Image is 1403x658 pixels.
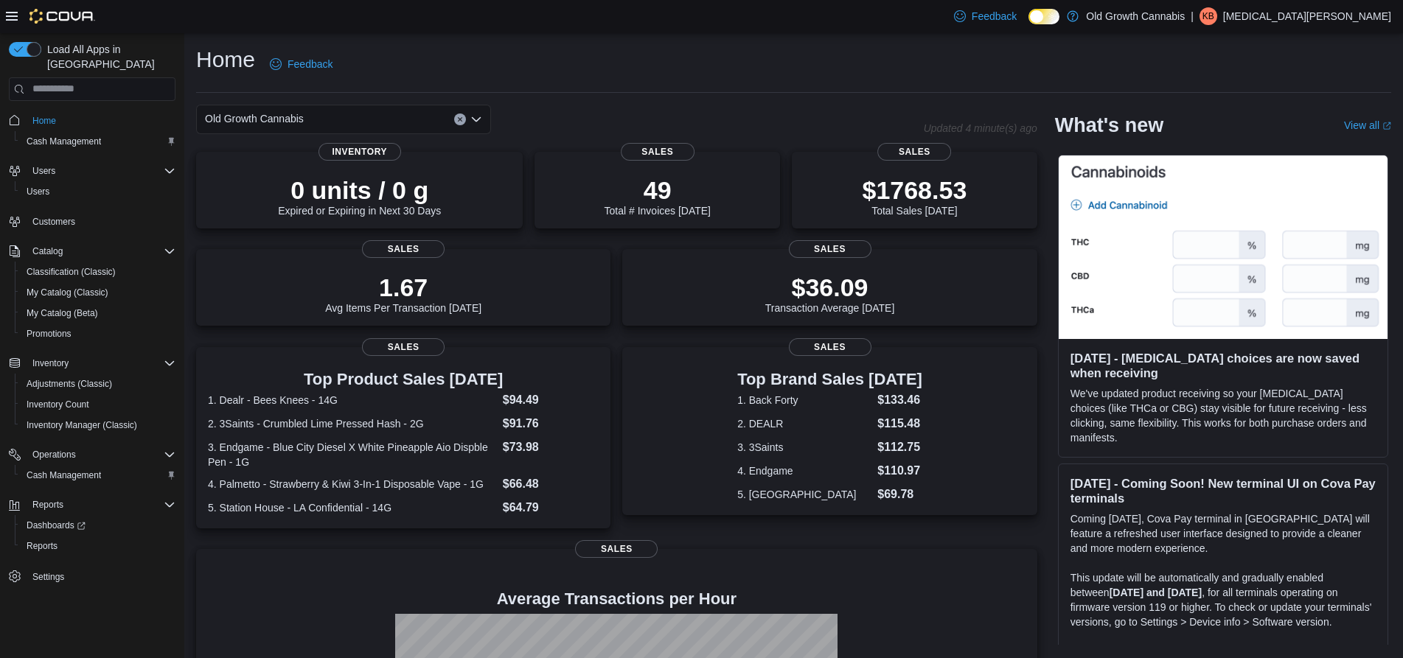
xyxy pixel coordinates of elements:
button: Inventory Manager (Classic) [15,415,181,435]
a: Customers [27,213,81,231]
button: Inventory Count [15,394,181,415]
button: Clear input [454,113,466,125]
dd: $94.49 [503,391,599,409]
span: Settings [27,567,175,585]
dd: $73.98 [503,438,599,456]
button: Operations [3,444,181,465]
a: My Catalog (Classic) [21,284,114,301]
strong: [DATE] and [DATE] [1110,587,1202,598]
p: 0 units / 0 g [278,175,441,205]
p: 1.67 [325,273,481,302]
div: Kyra Ball [1200,7,1217,25]
dt: 1. Back Forty [737,393,871,407]
h3: Top Product Sales [DATE] [208,371,599,388]
span: Cash Management [27,469,101,481]
p: Updated 4 minute(s) ago [924,122,1037,134]
button: Users [27,162,61,180]
dd: $133.46 [877,391,922,409]
h3: [DATE] - Coming Soon! New terminal UI on Cova Pay terminals [1070,476,1376,505]
img: Cova [29,9,95,24]
button: Users [3,161,181,181]
dd: $66.48 [503,475,599,493]
a: My Catalog (Beta) [21,304,104,322]
dt: 5. Station House - LA Confidential - 14G [208,500,497,515]
span: Inventory Manager (Classic) [21,416,175,434]
button: My Catalog (Beta) [15,303,181,323]
span: Inventory [32,357,69,369]
dt: 5. [GEOGRAPHIC_DATA] [737,487,871,502]
span: Sales [362,240,445,258]
div: Total # Invoices [DATE] [605,175,711,217]
button: Open list of options [470,113,482,125]
span: Old Growth Cannabis [205,110,304,127]
dt: 3. 3Saints [737,440,871,455]
span: My Catalog (Classic) [27,287,108,298]
span: Reports [21,537,175,555]
span: Operations [32,449,76,461]
span: Reports [27,496,175,514]
span: Customers [32,216,75,228]
a: Classification (Classic) [21,263,122,281]
span: Adjustments (Classic) [27,378,112,390]
span: Feedback [288,57,333,71]
a: Feedback [264,49,338,79]
button: Operations [27,446,82,463]
button: Promotions [15,323,181,344]
button: Inventory [27,354,74,372]
h2: What's new [1055,113,1163,137]
button: Customers [3,211,181,232]
dt: 2. 3Saints - Crumbled Lime Pressed Hash - 2G [208,416,497,431]
dd: $91.76 [503,415,599,433]
span: Sales [621,143,694,161]
a: Promotions [21,325,77,343]
p: This update will be automatically and gradually enabled between , for all terminals operating on ... [1070,570,1376,629]
button: Adjustments (Classic) [15,374,181,394]
a: View allExternal link [1344,119,1391,131]
button: Catalog [27,242,69,260]
input: Dark Mode [1028,9,1059,24]
p: 49 [605,175,711,205]
p: $36.09 [765,273,895,302]
span: Adjustments (Classic) [21,375,175,393]
span: Operations [27,446,175,463]
button: Reports [27,496,69,514]
span: Classification (Classic) [21,263,175,281]
button: Reports [3,494,181,515]
p: | [1191,7,1194,25]
dd: $64.79 [503,499,599,517]
button: Reports [15,536,181,556]
span: Cash Management [21,466,175,484]
div: Expired or Expiring in Next 30 Days [278,175,441,217]
dt: 1. Dealr - Bees Knees - 14G [208,393,497,407]
span: Users [32,165,55,177]
svg: External link [1382,122,1391,130]
dt: 2. DEALR [737,416,871,431]
a: Adjustments (Classic) [21,375,118,393]
a: Users [21,183,55,200]
span: Sales [575,540,658,558]
span: Dashboards [21,517,175,534]
a: Inventory Count [21,396,95,413]
span: Cash Management [21,133,175,150]
a: Cash Management [21,466,107,484]
a: Reports [21,537,63,555]
a: Home [27,112,62,130]
a: Dashboards [21,517,91,534]
h3: Top Brand Sales [DATE] [737,371,922,388]
span: Catalog [27,242,175,260]
span: Inventory Manager (Classic) [27,419,137,431]
dt: 4. Palmetto - Strawberry & Kiwi 3-In-1 Disposable Vape - 1G [208,477,497,491]
span: My Catalog (Beta) [27,307,98,319]
p: Coming [DATE], Cova Pay terminal in [GEOGRAPHIC_DATA] will feature a refreshed user interface des... [1070,511,1376,556]
dd: $69.78 [877,486,922,503]
span: Reports [27,540,58,552]
span: Sales [362,338,445,356]
div: Transaction Average [DATE] [765,273,895,314]
button: Catalog [3,241,181,262]
span: Classification (Classic) [27,266,116,278]
span: Sales [789,338,871,356]
span: Sales [789,240,871,258]
span: KB [1202,7,1214,25]
p: Old Growth Cannabis [1086,7,1185,25]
